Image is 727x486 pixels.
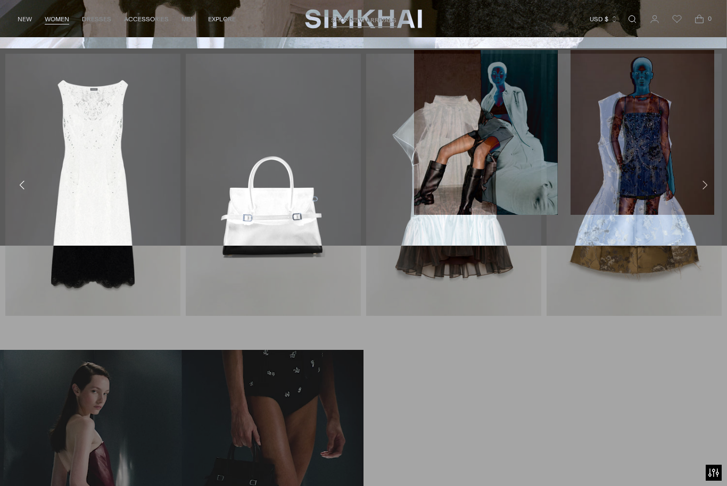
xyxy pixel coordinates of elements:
[305,9,422,29] a: SIMKHAI
[181,7,195,31] a: MEN
[644,9,665,30] a: Go to the account page
[689,9,710,30] a: Open cart modal
[82,7,111,31] a: DRESSES
[45,7,69,31] a: WOMEN
[705,14,714,23] span: 0
[124,7,169,31] a: ACCESSORIES
[18,7,32,31] a: NEW
[590,7,618,31] button: USD $
[666,9,688,30] a: Wishlist
[208,7,236,31] a: EXPLORE
[622,9,643,30] a: Open search modal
